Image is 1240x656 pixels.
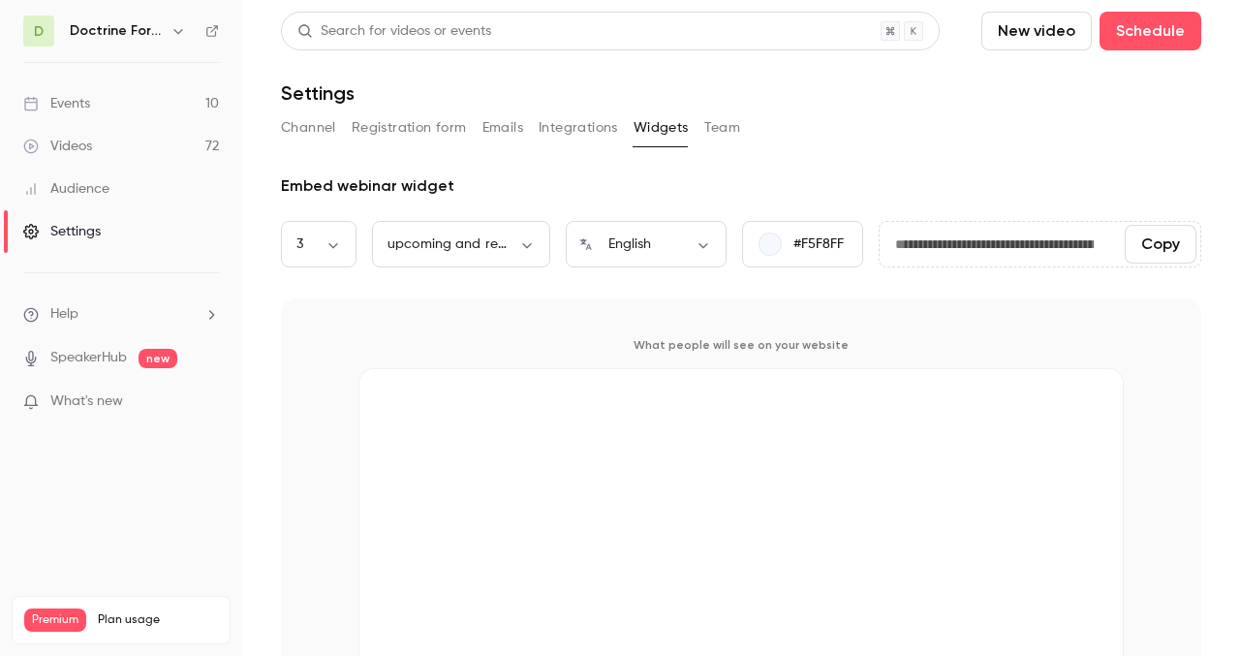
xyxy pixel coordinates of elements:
[482,112,523,143] button: Emails
[23,304,219,325] li: help-dropdown-opener
[24,609,86,632] span: Premium
[139,349,177,368] span: new
[98,612,218,628] span: Plan usage
[539,112,618,143] button: Integrations
[634,112,689,143] button: Widgets
[50,348,127,368] a: SpeakerHub
[358,337,1124,353] p: What people will see on your website
[34,21,44,42] span: D
[297,21,491,42] div: Search for videos or events
[793,234,844,254] p: #F5F8FF
[23,179,109,199] div: Audience
[281,81,355,105] h1: Settings
[981,12,1092,50] button: New video
[196,393,219,411] iframe: Noticeable Trigger
[1125,225,1196,264] button: Copy
[23,222,101,241] div: Settings
[50,304,78,325] span: Help
[352,112,467,143] button: Registration form
[1100,12,1201,50] button: Schedule
[281,234,356,254] div: 3
[372,234,550,254] div: upcoming and replays
[704,112,741,143] button: Team
[23,94,90,113] div: Events
[281,174,1201,198] div: Embed webinar widget
[23,137,92,156] div: Videos
[742,221,863,267] button: #F5F8FF
[281,112,336,143] button: Channel
[70,21,163,41] h6: Doctrine Formation Corporate
[593,234,727,254] div: English
[50,391,123,412] span: What's new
